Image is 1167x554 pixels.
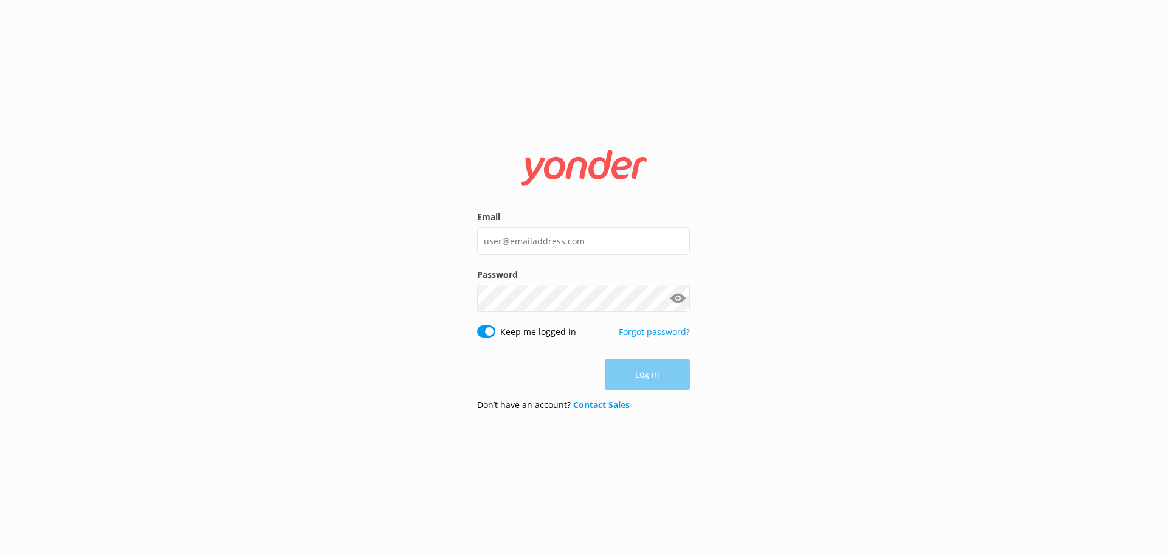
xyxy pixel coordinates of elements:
[500,325,576,339] label: Keep me logged in
[477,268,690,282] label: Password
[477,227,690,255] input: user@emailaddress.com
[477,398,630,412] p: Don’t have an account?
[573,399,630,410] a: Contact Sales
[666,286,690,311] button: Show password
[477,210,690,224] label: Email
[619,326,690,338] a: Forgot password?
